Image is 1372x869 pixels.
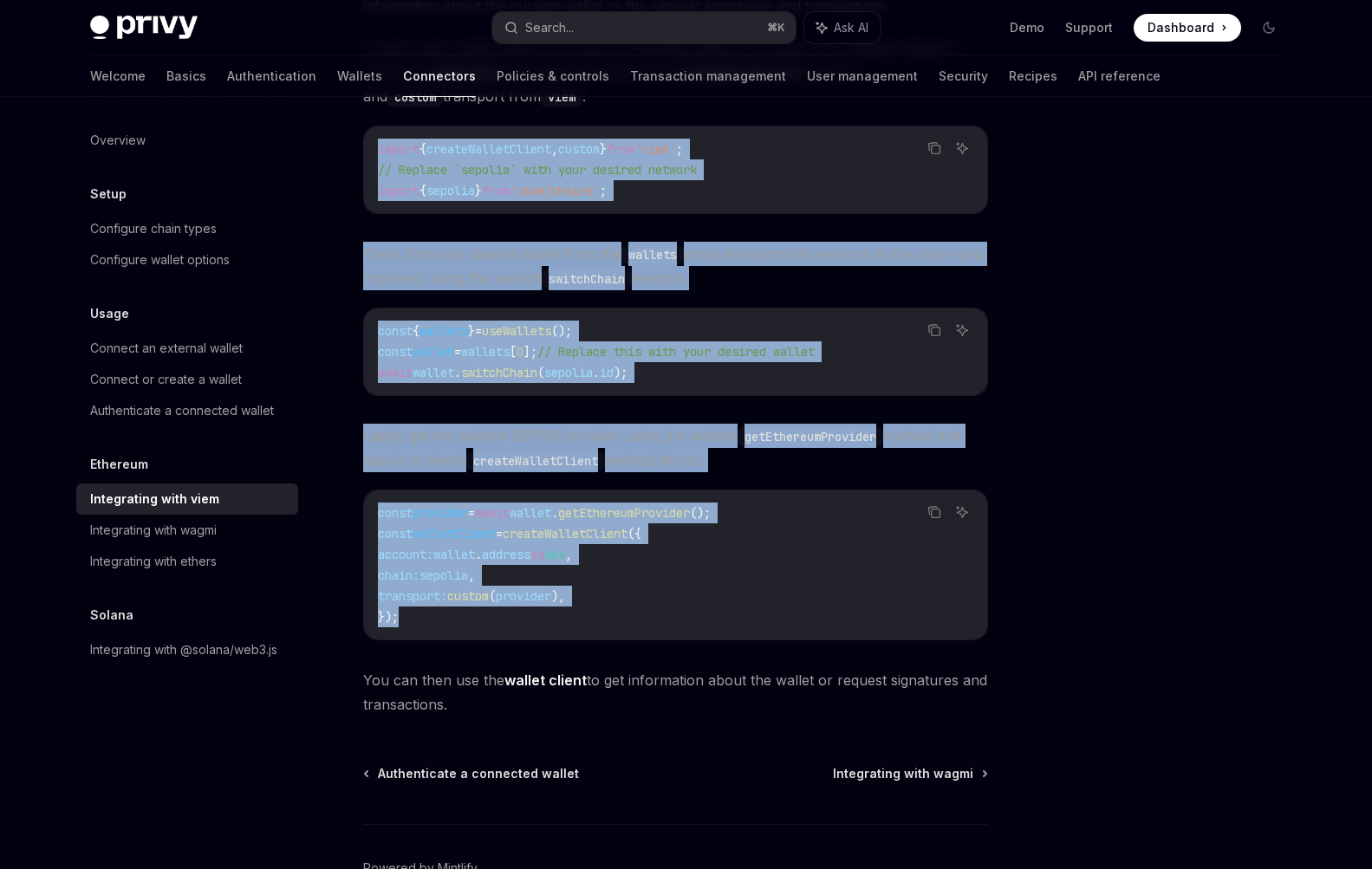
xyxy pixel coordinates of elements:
a: Demo [1010,19,1044,36]
button: Ask AI [951,137,973,159]
span: wallet [510,505,551,521]
span: (); [551,323,572,339]
span: wallets [461,344,510,360]
span: wallet [413,344,454,360]
span: , [551,141,558,157]
a: Support [1065,19,1113,36]
span: = [475,323,482,339]
div: Integrating with ethers [90,551,217,572]
span: ; [600,183,607,198]
span: sepolia [544,365,593,380]
a: Authenticate a connected wallet [76,395,298,426]
span: Ask AI [834,19,868,36]
span: chain: [378,567,419,583]
span: ( [537,365,544,380]
span: } [475,183,482,198]
a: Authentication [227,55,316,97]
span: ⌘ K [767,21,785,35]
span: sepolia [419,567,468,583]
span: await [475,505,510,521]
span: ), [551,588,565,604]
button: Copy the contents from the code block [923,137,946,159]
span: as [530,547,544,562]
a: Integrating with wagmi [76,515,298,546]
a: Integrating with viem [76,483,298,515]
span: const [378,505,413,521]
span: transport: [378,588,447,604]
a: Wallets [337,55,382,97]
button: Search...⌘K [492,12,796,43]
span: Then, find your desired wallet from the array and switch its network to the chain you imported, u... [363,242,988,290]
span: address [482,547,530,562]
span: ({ [627,526,641,542]
span: 'viem/chains' [510,183,600,198]
code: viem [541,88,582,107]
span: 0 [517,344,523,360]
span: id [600,365,614,380]
span: const [378,526,413,542]
div: Integrating with viem [90,489,219,509]
span: = [496,526,503,542]
img: dark logo [90,16,198,40]
button: Ask AI [951,501,973,523]
span: , [565,547,572,562]
span: createWalletClient [426,141,551,157]
span: useWallets [482,323,551,339]
div: Integrating with wagmi [90,520,217,541]
div: Overview [90,130,146,151]
a: Connect or create a wallet [76,364,298,395]
span: // Replace this with your desired wallet [537,344,815,360]
div: Integrating with @solana/web3.js [90,639,277,660]
a: Policies & controls [497,55,609,97]
code: createWalletClient [466,451,605,470]
code: wallets [621,245,684,264]
h5: Usage [90,303,129,324]
a: Connect an external wallet [76,333,298,364]
span: . [454,365,461,380]
span: { [413,323,419,339]
a: Configure chain types [76,213,298,244]
strong: wallet client [504,671,587,689]
span: provider [496,588,551,604]
span: ( [489,588,496,604]
a: API reference [1078,55,1161,97]
span: wallet [433,547,475,562]
a: Welcome [90,55,146,97]
span: custom [558,141,600,157]
a: Configure wallet options [76,244,298,276]
span: Dashboard [1148,19,1214,36]
a: Transaction management [630,55,786,97]
span: ]; [523,344,537,360]
div: Search... [525,17,574,38]
h5: Solana [90,605,133,626]
span: . [475,547,482,562]
span: getEthereumProvider [558,505,690,521]
span: 'viem' [634,141,676,157]
a: Security [939,55,988,97]
a: Overview [76,125,298,156]
span: custom [447,588,489,604]
span: provider [413,505,468,521]
span: wallet [413,365,454,380]
span: from [607,141,634,157]
span: Integrating with wagmi [833,765,973,782]
a: Recipes [1009,55,1057,97]
span: }); [378,609,399,625]
span: Authenticate a connected wallet [378,765,579,782]
code: getEthereumProvider [738,427,883,446]
div: Connect an external wallet [90,338,243,359]
span: ; [676,141,683,157]
code: switchChain [542,269,632,289]
a: wallet client [504,671,587,690]
button: Copy the contents from the code block [923,501,946,523]
div: Connect or create a wallet [90,369,242,390]
span: createWalletClient [503,526,627,542]
h5: Ethereum [90,454,148,475]
a: Dashboard [1134,14,1241,42]
code: custom [387,88,443,107]
span: { [419,141,426,157]
a: Integrating with ethers [76,546,298,577]
button: Ask AI [804,12,881,43]
span: // Replace `sepolia` with your desired network [378,162,697,178]
span: await [378,365,413,380]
